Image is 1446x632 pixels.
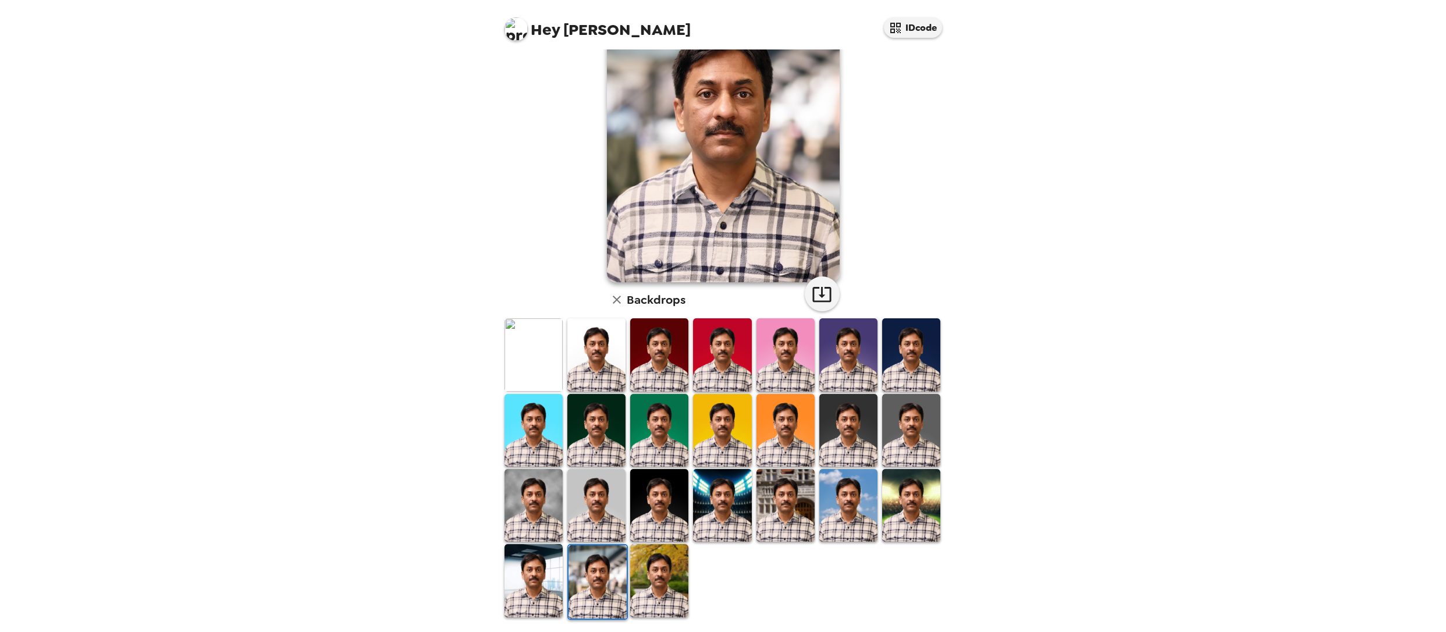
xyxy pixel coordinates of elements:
[884,17,942,38] button: IDcode
[627,290,685,309] h6: Backdrops
[504,17,528,41] img: profile pic
[531,19,560,40] span: Hey
[504,318,563,391] img: Original
[504,12,691,38] span: [PERSON_NAME]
